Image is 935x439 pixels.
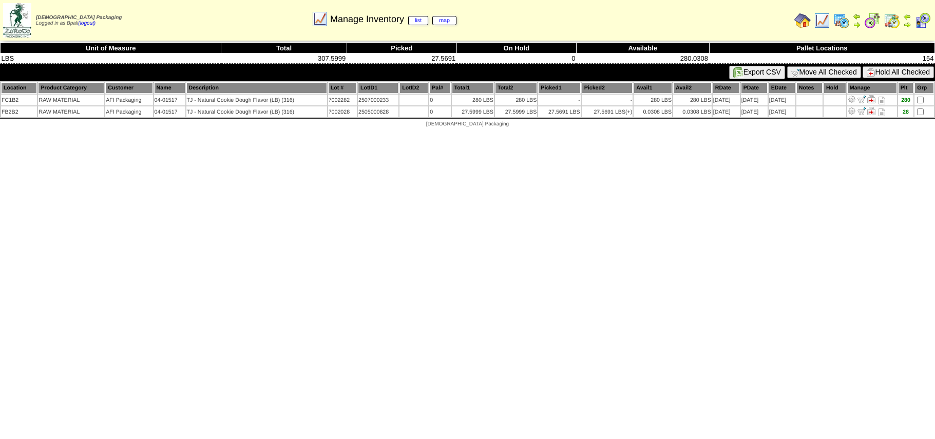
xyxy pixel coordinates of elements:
[495,95,537,105] td: 280 LBS
[857,95,866,103] img: Move
[154,82,185,94] th: Name
[328,82,357,94] th: Lot #
[105,106,152,117] td: AFI Packaging
[1,82,37,94] th: Location
[867,107,875,115] img: Manage Hold
[538,95,580,105] td: -
[432,16,456,25] a: map
[864,12,881,29] img: calendarblend.gif
[853,12,861,21] img: arrowleft.gif
[495,106,537,117] td: 27.5999 LBS
[903,12,911,21] img: arrowleft.gif
[709,43,935,53] th: Pallet Locations
[833,12,850,29] img: calendarprod.gif
[848,107,856,115] img: Adjust
[867,68,875,77] img: hold.gif
[884,12,900,29] img: calendarinout.gif
[634,82,672,94] th: Avail1
[673,82,712,94] th: Avail2
[452,106,494,117] td: 27.5999 LBS
[328,106,357,117] td: 7002028
[824,82,846,94] th: Hold
[582,82,633,94] th: Picked2
[733,67,743,78] img: excel.gif
[154,106,185,117] td: 04-01517
[848,95,856,103] img: Adjust
[399,82,428,94] th: LotID2
[429,95,450,105] td: 0
[899,97,913,103] div: 280
[729,66,785,79] button: Export CSV
[879,108,885,116] i: Note
[105,95,152,105] td: AFI Packaging
[903,21,911,29] img: arrowright.gif
[1,106,37,117] td: FB2B2
[36,15,122,26] span: Logged in as Bpali
[328,95,357,105] td: 7002282
[794,12,811,29] img: home.gif
[914,12,931,29] img: calendarcustomer.gif
[673,95,712,105] td: 280 LBS
[713,106,740,117] td: [DATE]
[186,82,327,94] th: Description
[38,95,104,105] td: RAW MATERIAL
[787,66,861,78] button: Move All Checked
[741,106,768,117] td: [DATE]
[741,95,768,105] td: [DATE]
[358,95,398,105] td: 2507000233
[625,109,632,115] div: (+)
[347,43,456,53] th: Picked
[429,82,450,94] th: Pal#
[1,53,221,64] td: LBS
[538,106,580,117] td: 27.5691 LBS
[741,82,768,94] th: PDate
[713,82,740,94] th: RDate
[709,53,935,64] td: 154
[634,106,672,117] td: 0.0308 LBS
[769,95,795,105] td: [DATE]
[408,16,428,25] a: list
[1,95,37,105] td: FC1B2
[105,82,152,94] th: Customer
[853,21,861,29] img: arrowright.gif
[847,82,897,94] th: Manage
[456,43,576,53] th: On Hold
[154,95,185,105] td: 04-01517
[221,53,347,64] td: 307.5999
[713,95,740,105] td: [DATE]
[538,82,580,94] th: Picked1
[358,106,398,117] td: 2505000828
[867,95,875,103] img: Manage Hold
[347,53,456,64] td: 27.5691
[452,82,494,94] th: Total1
[796,82,823,94] th: Notes
[495,82,537,94] th: Total2
[899,109,913,115] div: 28
[38,106,104,117] td: RAW MATERIAL
[186,95,327,105] td: TJ - Natural Cookie Dough Flavor (LB) (316)
[456,53,576,64] td: 0
[673,106,712,117] td: 0.0308 LBS
[78,21,96,26] a: (logout)
[452,95,494,105] td: 280 LBS
[582,95,633,105] td: -
[3,3,31,38] img: zoroco-logo-small.webp
[814,12,830,29] img: line_graph.gif
[312,11,328,27] img: line_graph.gif
[634,95,672,105] td: 280 LBS
[186,106,327,117] td: TJ - Natural Cookie Dough Flavor (LB) (316)
[769,82,795,94] th: EDate
[791,68,799,77] img: cart.gif
[426,121,509,127] span: [DEMOGRAPHIC_DATA] Packaging
[576,43,709,53] th: Available
[330,14,456,25] span: Manage Inventory
[863,66,934,78] button: Hold All Checked
[857,107,866,115] img: Move
[914,82,934,94] th: Grp
[879,97,885,104] i: Note
[898,82,914,94] th: Plt
[38,82,104,94] th: Product Category
[582,106,633,117] td: 27.5691 LBS
[429,106,450,117] td: 0
[221,43,347,53] th: Total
